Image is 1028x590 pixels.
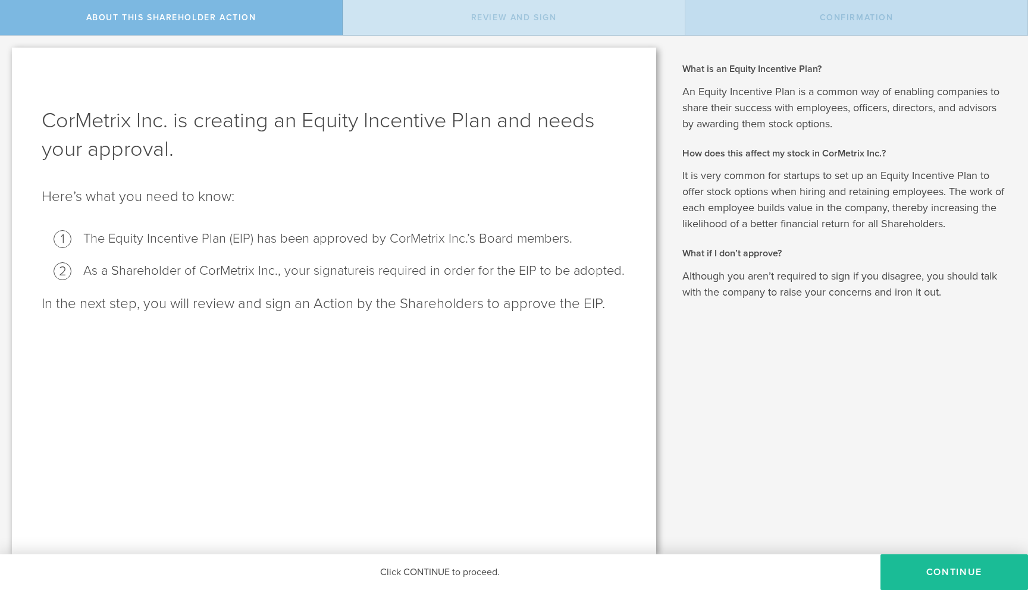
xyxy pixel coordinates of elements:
[83,262,626,280] li: As a Shareholder of CorMetrix Inc., your signature is required in order for the EIP to be adopted.
[682,268,1010,300] p: Although you aren’t required to sign if you disagree, you should talk with the company to raise y...
[969,497,1028,554] iframe: Chat Widget
[682,247,1010,260] h2: What if I don’t approve?
[42,106,626,164] h1: CorMetrix Inc. is creating an Equity Incentive Plan and needs your approval.
[682,147,1010,160] h2: How does this affect my stock in CorMetrix Inc.?
[880,554,1028,590] button: Continue
[86,12,256,23] span: About this Shareholder Action
[682,168,1010,232] p: It is very common for startups to set up an Equity Incentive Plan to offer stock options when hir...
[83,230,626,247] li: The Equity Incentive Plan (EIP) has been approved by CorMetrix Inc.’s Board members.
[682,62,1010,76] h2: What is an Equity Incentive Plan?
[42,187,626,206] h2: Here’s what you need to know:
[42,294,626,313] p: In the next step, you will review and sign an Action by the Shareholders to approve the EIP.
[682,84,1010,132] p: An Equity Incentive Plan is a common way of enabling companies to share their success with employ...
[820,12,894,23] span: Confirmation
[471,12,557,23] span: Review and Sign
